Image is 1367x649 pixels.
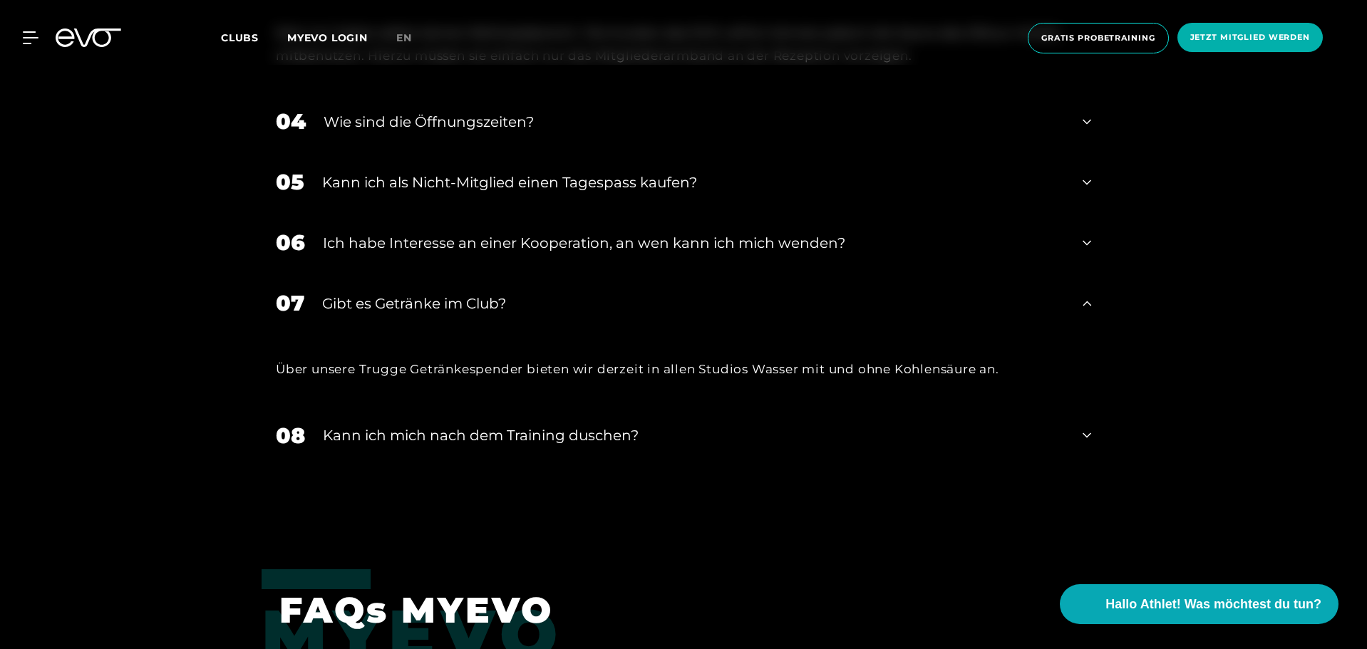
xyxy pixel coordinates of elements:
[396,31,412,44] span: en
[276,420,305,452] div: 08
[221,31,287,44] a: Clubs
[322,172,1065,193] div: Kann ich als Nicht-Mitglied einen Tagespass kaufen?
[276,287,304,319] div: 07
[1105,595,1321,614] span: Hallo Athlet! Was möchtest du tun?
[276,105,306,137] div: 04
[322,293,1065,314] div: Gibt es Getränke im Club?
[323,425,1065,446] div: Kann ich mich nach dem Training duschen?
[324,111,1065,133] div: Wie sind die Öffnungszeiten?
[276,166,304,198] div: 05
[1041,32,1155,44] span: Gratis Probetraining
[279,587,1070,633] h1: FAQs MYEVO
[396,30,429,46] a: en
[323,232,1065,254] div: Ich habe Interesse an einer Kooperation, an wen kann ich mich wenden?
[276,358,1091,380] div: Über unsere Trugge Getränkespender bieten wir derzeit in allen Studios Wasser mit und ohne Kohlen...
[1023,23,1173,53] a: Gratis Probetraining
[1173,23,1327,53] a: Jetzt Mitglied werden
[287,31,368,44] a: MYEVO LOGIN
[221,31,259,44] span: Clubs
[1190,31,1310,43] span: Jetzt Mitglied werden
[1060,584,1338,624] button: Hallo Athlet! Was möchtest du tun?
[276,227,305,259] div: 06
